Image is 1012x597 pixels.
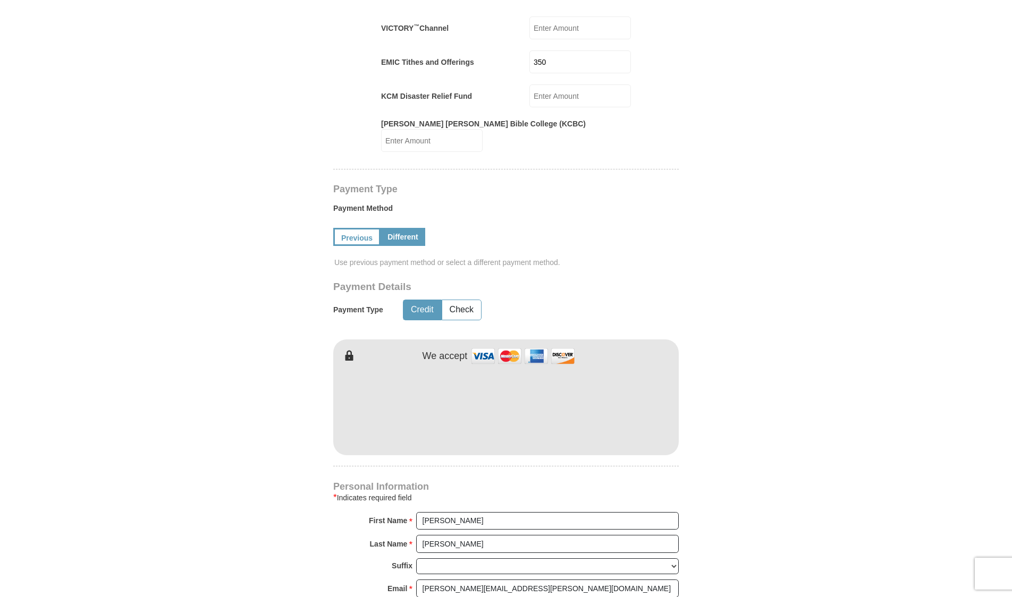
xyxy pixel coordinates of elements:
[442,300,481,320] button: Check
[414,23,419,29] sup: ™
[387,581,407,596] strong: Email
[470,345,576,368] img: credit cards accepted
[392,558,412,573] strong: Suffix
[370,536,408,551] strong: Last Name
[381,118,586,129] label: [PERSON_NAME] [PERSON_NAME] Bible College (KCBC)
[381,129,483,152] input: Enter Amount
[381,23,449,33] label: VICTORY Channel
[529,84,631,107] input: Enter Amount
[333,203,679,219] label: Payment Method
[333,491,679,504] div: Indicates required field
[381,91,472,101] label: KCM Disaster Relief Fund
[333,281,604,293] h3: Payment Details
[423,351,468,362] h4: We accept
[334,257,680,268] span: Use previous payment method or select a different payment method.
[403,300,441,320] button: Credit
[381,57,474,67] label: EMIC Tithes and Offerings
[529,16,631,39] input: Enter Amount
[369,513,407,528] strong: First Name
[333,185,679,193] h4: Payment Type
[333,482,679,491] h4: Personal Information
[381,228,425,246] a: Different
[529,50,631,73] input: Enter Amount
[333,228,381,246] a: Previous
[333,305,383,314] h5: Payment Type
